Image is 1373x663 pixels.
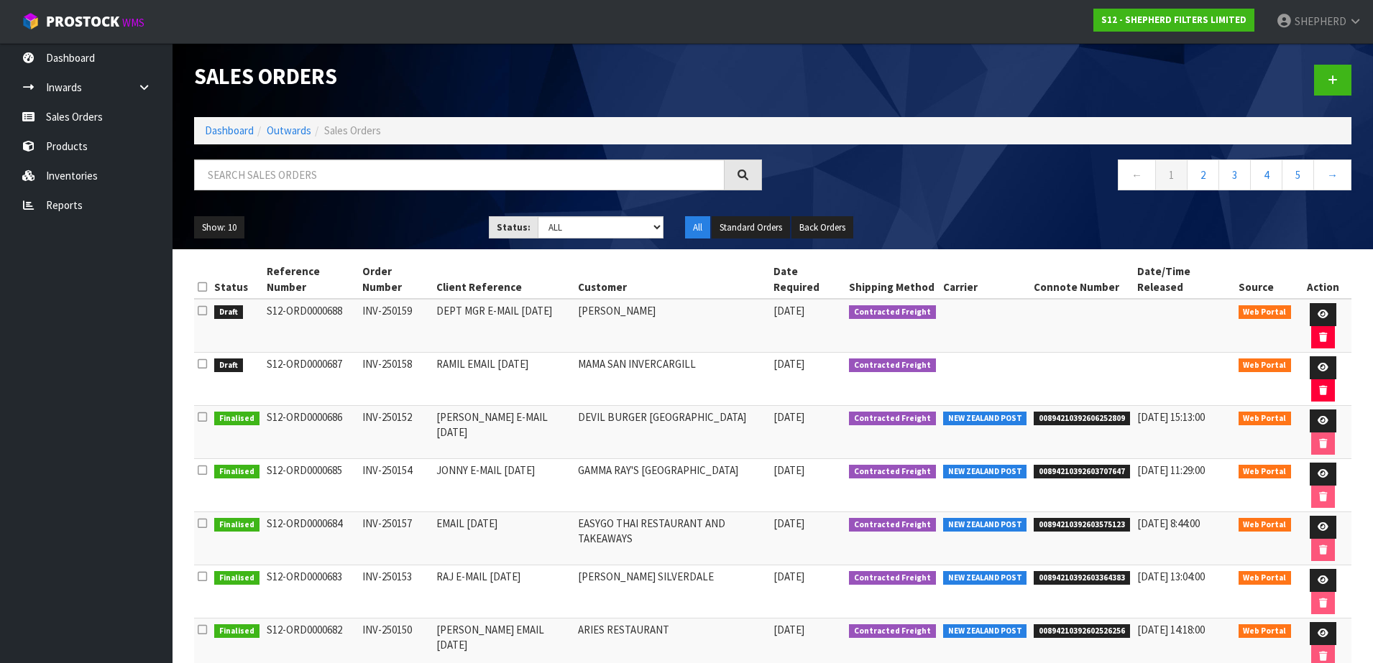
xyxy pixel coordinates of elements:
[1137,570,1205,583] span: [DATE] 13:04:00
[214,358,243,373] span: Draft
[1118,159,1156,190] a: ←
[1137,463,1205,477] span: [DATE] 11:29:00
[433,299,574,353] td: DEPT MGR E-MAIL [DATE]
[22,12,40,30] img: cube-alt.png
[263,260,359,299] th: Reference Number
[849,305,936,320] span: Contracted Freight
[849,624,936,639] span: Contracted Freight
[1137,516,1200,530] span: [DATE] 8:44:00
[1137,410,1205,424] span: [DATE] 15:13:00
[1239,358,1292,373] span: Web Portal
[1034,624,1130,639] span: 00894210392602526256
[1137,623,1205,636] span: [DATE] 14:18:00
[433,406,574,459] td: [PERSON_NAME] E-MAIL [DATE]
[943,571,1027,585] span: NEW ZEALAND POST
[943,624,1027,639] span: NEW ZEALAND POST
[773,463,804,477] span: [DATE]
[849,465,936,479] span: Contracted Freight
[574,512,770,565] td: EASYGO THAI RESTAURANT AND TAKEAWAYS
[849,518,936,532] span: Contracted Freight
[263,353,359,406] td: S12-ORD0000687
[940,260,1031,299] th: Carrier
[359,406,432,459] td: INV-250152
[574,459,770,512] td: GAMMA RAY'S [GEOGRAPHIC_DATA]
[359,299,432,353] td: INV-250159
[1239,518,1292,532] span: Web Portal
[849,571,936,585] span: Contracted Freight
[1101,14,1246,26] strong: S12 - SHEPHERD FILTERS LIMITED
[194,65,762,88] h1: Sales Orders
[1295,260,1351,299] th: Action
[943,412,1027,426] span: NEW ZEALAND POST
[214,412,260,426] span: Finalised
[574,406,770,459] td: DEVIL BURGER [GEOGRAPHIC_DATA]
[324,124,381,137] span: Sales Orders
[1218,159,1251,190] a: 3
[263,512,359,565] td: S12-ORD0000684
[433,260,574,299] th: Client Reference
[1187,159,1219,190] a: 2
[943,518,1027,532] span: NEW ZEALAND POST
[1295,14,1346,28] span: SHEPHERD
[497,221,531,233] strong: Status:
[845,260,940,299] th: Shipping Method
[849,412,936,426] span: Contracted Freight
[214,305,243,320] span: Draft
[433,459,574,512] td: JONNY E-MAIL [DATE]
[267,124,311,137] a: Outwards
[1313,159,1351,190] a: →
[1235,260,1295,299] th: Source
[205,124,254,137] a: Dashboard
[214,571,260,585] span: Finalised
[849,358,936,373] span: Contracted Freight
[574,565,770,618] td: [PERSON_NAME] SILVERDALE
[773,304,804,317] span: [DATE]
[574,299,770,353] td: [PERSON_NAME]
[359,459,432,512] td: INV-250154
[784,159,1351,195] nav: Page navigation
[1239,305,1292,320] span: Web Portal
[685,216,710,239] button: All
[574,353,770,406] td: MAMA SAN INVERCARGILL
[574,260,770,299] th: Customer
[46,12,119,31] span: ProStock
[1239,465,1292,479] span: Web Portal
[773,623,804,636] span: [DATE]
[214,624,260,639] span: Finalised
[1034,465,1130,479] span: 00894210392603707647
[211,260,263,299] th: Status
[1034,518,1130,532] span: 00894210392603575123
[122,16,144,29] small: WMS
[359,260,432,299] th: Order Number
[773,516,804,530] span: [DATE]
[773,410,804,424] span: [DATE]
[433,512,574,565] td: EMAIL [DATE]
[773,357,804,371] span: [DATE]
[194,216,244,239] button: Show: 10
[1134,260,1235,299] th: Date/Time Released
[1239,624,1292,639] span: Web Portal
[712,216,790,239] button: Standard Orders
[773,570,804,583] span: [DATE]
[433,565,574,618] td: RAJ E-MAIL [DATE]
[791,216,853,239] button: Back Orders
[1239,571,1292,585] span: Web Portal
[194,159,725,190] input: Search sales orders
[1034,412,1130,426] span: 00894210392606252809
[263,459,359,512] td: S12-ORD0000685
[359,565,432,618] td: INV-250153
[1155,159,1188,190] a: 1
[1030,260,1134,299] th: Connote Number
[1282,159,1314,190] a: 5
[770,260,845,299] th: Date Required
[214,518,260,532] span: Finalised
[214,465,260,479] span: Finalised
[1034,571,1130,585] span: 00894210392603364383
[263,565,359,618] td: S12-ORD0000683
[359,512,432,565] td: INV-250157
[943,465,1027,479] span: NEW ZEALAND POST
[263,299,359,353] td: S12-ORD0000688
[263,406,359,459] td: S12-ORD0000686
[433,353,574,406] td: RAMIL EMAIL [DATE]
[1239,412,1292,426] span: Web Portal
